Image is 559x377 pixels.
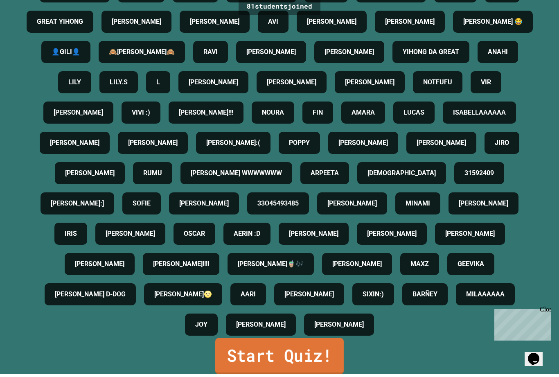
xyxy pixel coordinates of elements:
[3,3,56,52] div: Chat with us now!Close
[109,50,175,60] h4: 🙈[PERSON_NAME]🙈
[238,262,304,272] h4: [PERSON_NAME]🧋🎶
[156,80,160,90] h4: L
[51,201,104,211] h4: [PERSON_NAME]:]
[423,80,452,90] h4: NOTFUFU
[325,50,374,60] h4: [PERSON_NAME]
[417,141,466,151] h4: [PERSON_NAME]
[50,141,99,151] h4: [PERSON_NAME]
[190,20,239,29] h4: [PERSON_NAME]
[65,171,115,181] h4: [PERSON_NAME]
[314,323,364,332] h4: [PERSON_NAME]
[195,323,207,332] h4: JOY
[367,171,436,181] h4: [DEMOGRAPHIC_DATA]
[284,292,334,302] h4: [PERSON_NAME]
[257,201,299,211] h4: 33O45493485
[112,20,161,29] h4: [PERSON_NAME]
[65,232,77,242] h4: IRIS
[403,50,459,60] h4: YIHONG DA GREAT
[215,341,344,377] a: Start Quiz!
[495,141,509,151] h4: JIRO
[332,262,382,272] h4: [PERSON_NAME]
[143,171,162,181] h4: RUMU
[481,80,491,90] h4: VIR
[367,232,417,242] h4: [PERSON_NAME]
[327,201,377,211] h4: [PERSON_NAME]
[191,171,282,181] h4: [PERSON_NAME] WWWWWWW
[459,201,508,211] h4: [PERSON_NAME]
[363,292,384,302] h4: SIXIN:)
[289,232,338,242] h4: [PERSON_NAME]
[133,201,151,211] h4: SOFIE
[106,232,155,242] h4: [PERSON_NAME]
[412,292,437,302] h4: BARÑEY
[184,232,205,242] h4: OSCAR
[491,309,551,343] iframe: chat widget
[307,20,356,29] h4: [PERSON_NAME]
[406,201,430,211] h4: MINAMI
[55,292,126,302] h4: [PERSON_NAME] D-DOG
[68,80,81,90] h4: LILY
[179,201,229,211] h4: [PERSON_NAME]
[37,20,83,29] h4: GREAT YIHONG
[289,141,310,151] h4: POPPY
[241,292,256,302] h4: AARI
[153,262,209,272] h4: [PERSON_NAME]!!!!
[267,80,316,90] h4: [PERSON_NAME]
[246,50,296,60] h4: [PERSON_NAME]
[385,20,435,29] h4: [PERSON_NAME]
[132,111,150,120] h4: VIVI :)
[352,111,375,120] h4: AMARA
[403,111,424,120] h4: LUCAS
[488,50,508,60] h4: ANAHI
[52,50,80,60] h4: 👤GILI👤
[54,111,103,120] h4: [PERSON_NAME]
[464,171,494,181] h4: 31592409
[75,262,124,272] h4: [PERSON_NAME]
[128,141,178,151] h4: [PERSON_NAME]
[206,141,260,151] h4: [PERSON_NAME]:(
[453,111,506,120] h4: ISABELLAAAAAA
[110,80,128,90] h4: LILY.S
[458,262,484,272] h4: GEEVIKA
[268,20,278,29] h4: AVI
[154,292,212,302] h4: [PERSON_NAME]🌝
[262,111,284,120] h4: NOURA
[345,80,394,90] h4: [PERSON_NAME]
[445,232,495,242] h4: [PERSON_NAME]
[189,80,238,90] h4: [PERSON_NAME]
[463,20,523,29] h4: [PERSON_NAME] 😂
[410,262,429,272] h4: MAXZ
[203,50,218,60] h4: RAVI
[313,111,323,120] h4: FIN
[525,344,551,369] iframe: chat widget
[236,323,286,332] h4: [PERSON_NAME]
[234,232,260,242] h4: AERIN :D
[466,292,505,302] h4: MILAAAAAA
[338,141,388,151] h4: [PERSON_NAME]
[311,171,339,181] h4: ARPEETA
[179,111,233,120] h4: [PERSON_NAME]!!!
